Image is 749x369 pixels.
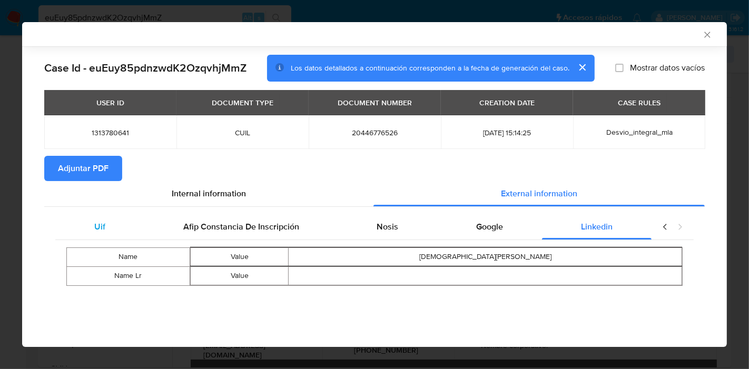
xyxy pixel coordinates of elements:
[189,128,296,137] span: CUIL
[501,187,577,200] span: External information
[90,94,131,112] div: USER ID
[22,22,727,347] div: closure-recommendation-modal
[190,266,289,285] td: Value
[44,61,247,75] h2: Case Id - euEuy85pdnzwdK2OzqvhjMmZ
[44,181,705,206] div: Detailed info
[94,221,105,233] span: Uif
[615,64,624,72] input: Mostrar datos vacíos
[702,29,712,39] button: Cerrar ventana
[55,214,652,240] div: Detailed external info
[289,252,682,262] div: [DEMOGRAPHIC_DATA][PERSON_NAME]
[476,221,503,233] span: Google
[454,128,560,137] span: [DATE] 15:14:25
[612,94,667,112] div: CASE RULES
[190,247,289,266] td: Value
[57,128,164,137] span: 1313780641
[321,128,428,137] span: 20446776526
[291,63,569,73] span: Los datos detallados a continuación corresponden a la fecha de generación del caso.
[473,94,541,112] div: CREATION DATE
[205,94,280,112] div: DOCUMENT TYPE
[67,247,190,266] td: Name
[630,63,705,73] span: Mostrar datos vacíos
[331,94,418,112] div: DOCUMENT NUMBER
[58,157,109,180] span: Adjuntar PDF
[377,221,398,233] span: Nosis
[67,266,190,285] td: Name Lr
[172,187,246,200] span: Internal information
[44,156,122,181] button: Adjuntar PDF
[606,127,673,137] span: Desvio_integral_mla
[569,55,595,80] button: cerrar
[183,221,299,233] span: Afip Constancia De Inscripción
[581,221,613,233] span: Linkedin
